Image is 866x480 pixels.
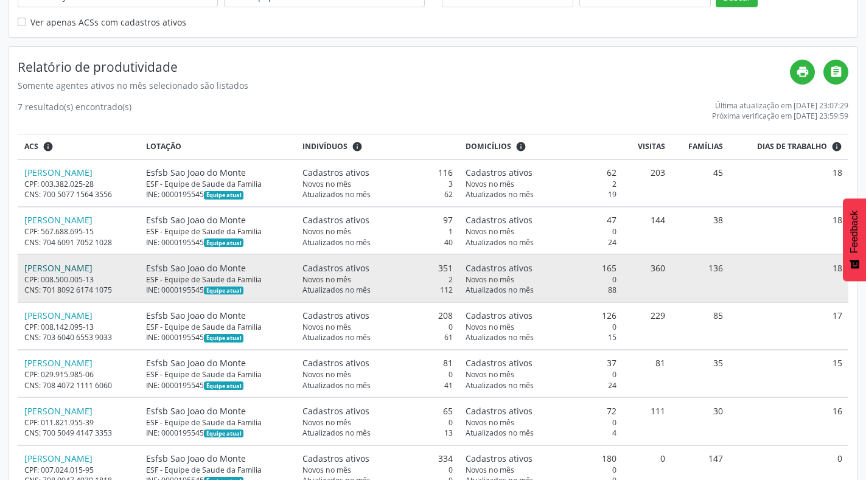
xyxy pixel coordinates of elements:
[204,238,243,247] span: Esta é a equipe atual deste Agente
[140,134,296,159] th: Lotação
[466,189,534,200] span: Atualizados no mês
[466,465,616,475] div: 0
[466,166,533,179] span: Cadastros ativos
[302,189,453,200] div: 62
[466,417,514,428] span: Novos no mês
[671,350,729,397] td: 35
[729,207,848,254] td: 18
[466,226,514,237] span: Novos no mês
[466,417,616,428] div: 0
[623,207,671,254] td: 144
[302,166,453,179] div: 116
[302,189,371,200] span: Atualizados no mês
[24,417,134,428] div: CPF: 011.821.955-39
[24,285,134,295] div: CNS: 701 8092 6174 1075
[146,262,289,274] div: Esfsb Sao Joao do Monte
[302,237,453,248] div: 40
[24,262,93,274] a: [PERSON_NAME]
[466,141,511,152] span: Domicílios
[302,214,453,226] div: 97
[302,322,453,332] div: 0
[302,309,453,322] div: 208
[18,79,790,92] div: Somente agentes ativos no mês selecionado são listados
[712,111,848,121] div: Próxima verificação em [DATE] 23:59:59
[466,322,616,332] div: 0
[302,465,453,475] div: 0
[466,309,616,322] div: 126
[623,302,671,350] td: 229
[24,357,93,369] a: [PERSON_NAME]
[466,214,616,226] div: 47
[466,452,533,465] span: Cadastros ativos
[146,285,289,295] div: INE: 0000195545
[515,141,526,152] i: <div class="text-left"> <div> <strong>Cadastros ativos:</strong> Cadastros que estão vinculados a...
[302,179,453,189] div: 3
[302,285,371,295] span: Atualizados no mês
[466,380,616,391] div: 24
[466,226,616,237] div: 0
[466,179,514,189] span: Novos no mês
[24,310,93,321] a: [PERSON_NAME]
[146,166,289,179] div: Esfsb Sao Joao do Monte
[24,226,134,237] div: CPF: 567.688.695-15
[146,369,289,380] div: ESF - Equipe de Saude da Familia
[302,322,351,332] span: Novos no mês
[466,237,616,248] div: 24
[466,285,534,295] span: Atualizados no mês
[204,334,243,343] span: Esta é a equipe atual deste Agente
[146,274,289,285] div: ESF - Equipe de Saude da Familia
[466,262,533,274] span: Cadastros ativos
[146,380,289,391] div: INE: 0000195545
[671,397,729,445] td: 30
[466,189,616,200] div: 19
[204,430,243,438] span: Esta é a equipe atual deste Agente
[146,226,289,237] div: ESF - Equipe de Saude da Familia
[302,179,351,189] span: Novos no mês
[302,417,453,428] div: 0
[466,237,534,248] span: Atualizados no mês
[466,214,533,226] span: Cadastros ativos
[18,100,131,121] div: 7 resultado(s) encontrado(s)
[204,191,243,200] span: Esta é a equipe atual deste Agente
[146,428,289,438] div: INE: 0000195545
[466,332,616,343] div: 15
[466,274,514,285] span: Novos no mês
[466,322,514,332] span: Novos no mês
[302,369,351,380] span: Novos no mês
[466,465,514,475] span: Novos no mês
[146,417,289,428] div: ESF - Equipe de Saude da Familia
[24,214,93,226] a: [PERSON_NAME]
[302,262,453,274] div: 351
[146,309,289,322] div: Esfsb Sao Joao do Monte
[823,60,848,85] a: 
[466,428,534,438] span: Atualizados no mês
[24,428,134,438] div: CNS: 700 5049 4147 3353
[24,322,134,332] div: CPF: 008.142.095-13
[204,287,243,295] span: Esta é a equipe atual deste Agente
[24,189,134,200] div: CNS: 700 5077 1564 3556
[43,141,54,152] i: ACSs que estiveram vinculados a uma UBS neste período, mesmo sem produtividade.
[302,452,453,465] div: 334
[466,428,616,438] div: 4
[302,274,453,285] div: 2
[24,141,38,152] span: ACS
[302,405,453,417] div: 65
[466,357,533,369] span: Cadastros ativos
[712,100,848,111] div: Última atualização em [DATE] 23:07:29
[146,452,289,465] div: Esfsb Sao Joao do Monte
[302,166,369,179] span: Cadastros ativos
[843,198,866,281] button: Feedback - Mostrar pesquisa
[466,274,616,285] div: 0
[302,357,369,369] span: Cadastros ativos
[302,369,453,380] div: 0
[623,134,671,159] th: Visitas
[623,159,671,207] td: 203
[24,453,93,464] a: [PERSON_NAME]
[790,60,815,85] a: print
[302,226,351,237] span: Novos no mês
[671,302,729,350] td: 85
[466,369,514,380] span: Novos no mês
[466,309,533,322] span: Cadastros ativos
[302,309,369,322] span: Cadastros ativos
[466,357,616,369] div: 37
